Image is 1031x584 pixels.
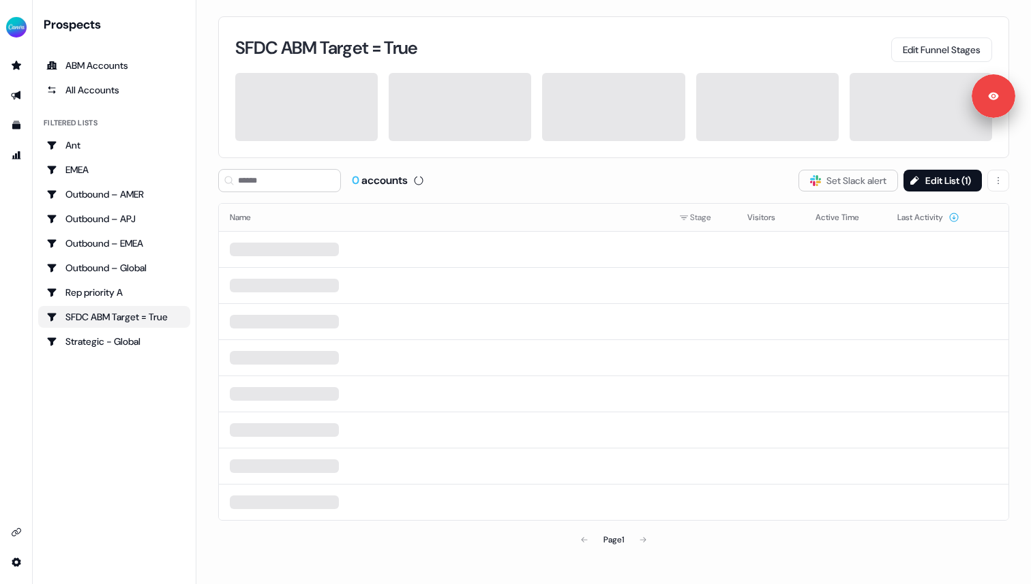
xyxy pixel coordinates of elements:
[38,183,190,205] a: Go to Outbound – AMER
[5,55,27,76] a: Go to prospects
[891,37,992,62] button: Edit Funnel Stages
[219,204,668,231] th: Name
[603,533,624,547] div: Page 1
[38,257,190,279] a: Go to Outbound – Global
[5,114,27,136] a: Go to templates
[747,205,792,230] button: Visitors
[679,211,726,224] div: Stage
[798,170,898,191] button: Set Slack alert
[897,205,959,230] button: Last Activity
[46,286,182,299] div: Rep priority A
[5,144,27,166] a: Go to attribution
[38,281,190,303] a: Go to Rep priority A
[5,521,27,543] a: Go to integrations
[46,310,182,324] div: SFDC ABM Target = True
[38,208,190,230] a: Go to Outbound – APJ
[46,138,182,152] div: Ant
[5,84,27,106] a: Go to outbound experience
[352,173,361,187] span: 0
[46,59,182,72] div: ABM Accounts
[38,232,190,254] a: Go to Outbound – EMEA
[44,117,98,129] div: Filtered lists
[46,212,182,226] div: Outbound – APJ
[46,236,182,250] div: Outbound – EMEA
[38,79,190,101] a: All accounts
[44,16,190,33] div: Prospects
[903,170,982,191] button: Edit List (1)
[5,551,27,573] a: Go to integrations
[38,306,190,328] a: Go to SFDC ABM Target = True
[816,205,876,230] button: Active Time
[46,187,182,201] div: Outbound – AMER
[46,335,182,348] div: Strategic - Global
[235,39,418,57] h3: SFDC ABM Target = True
[46,261,182,275] div: Outbound – Global
[352,173,408,188] div: accounts
[46,83,182,97] div: All Accounts
[38,134,190,156] a: Go to Ant
[38,55,190,76] a: ABM Accounts
[46,163,182,176] div: EMEA
[38,331,190,352] a: Go to Strategic - Global
[38,159,190,181] a: Go to EMEA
